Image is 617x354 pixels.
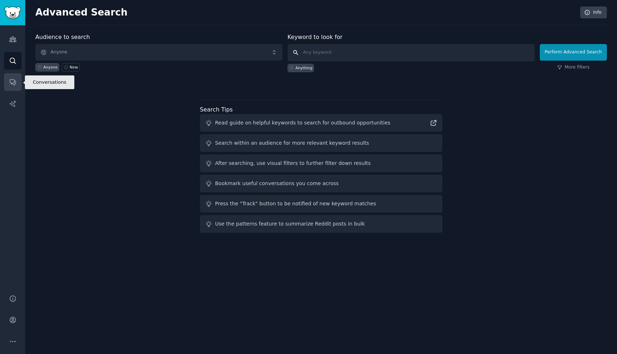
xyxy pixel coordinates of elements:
[288,34,343,40] label: Keyword to look for
[62,63,79,71] a: New
[215,200,376,207] div: Press the "Track" button to be notified of new keyword matches
[215,119,390,127] div: Read guide on helpful keywords to search for outbound opportunities
[70,65,78,70] div: New
[200,106,233,113] label: Search Tips
[215,139,369,147] div: Search within an audience for more relevant keyword results
[35,34,90,40] label: Audience to search
[215,220,365,228] div: Use the patterns feature to summarize Reddit posts in bulk
[296,65,312,70] div: Anything
[557,64,590,71] a: More filters
[215,159,371,167] div: After searching, use visual filters to further filter down results
[540,44,607,61] button: Perform Advanced Search
[580,6,607,19] a: Info
[4,6,21,19] img: GummySearch logo
[215,180,339,187] div: Bookmark useful conversations you come across
[288,44,535,61] input: Any keyword
[35,7,576,18] h2: Advanced Search
[43,65,58,70] div: Anyone
[35,44,283,61] button: Anyone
